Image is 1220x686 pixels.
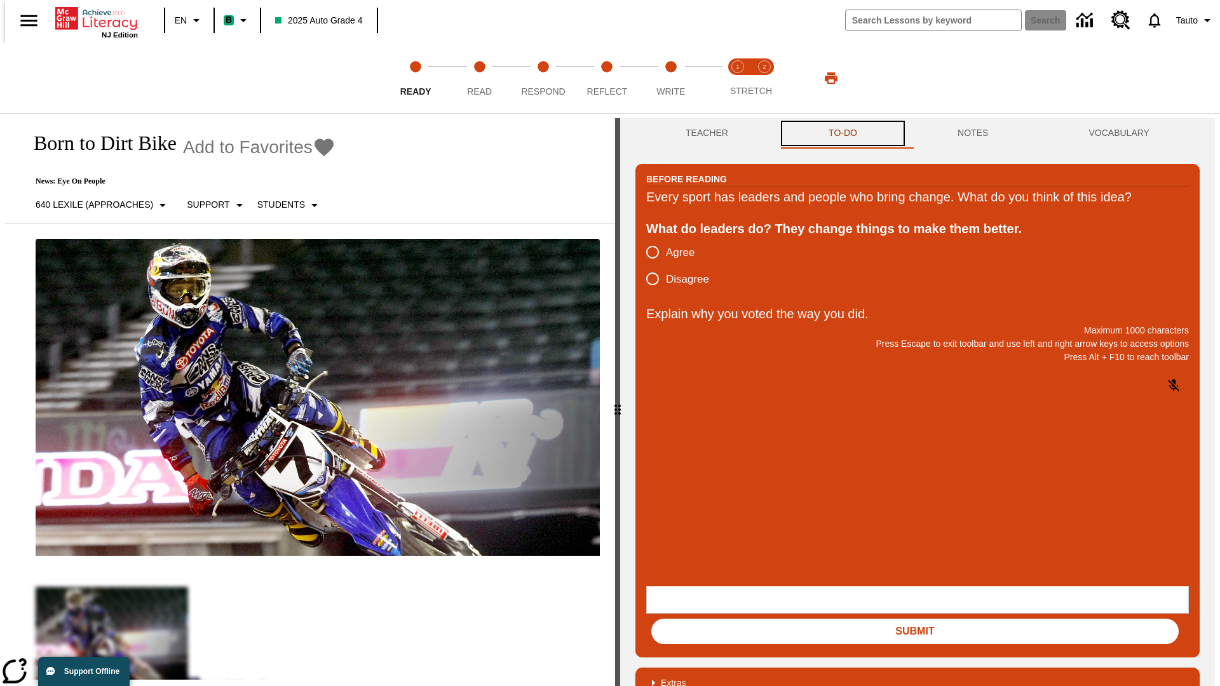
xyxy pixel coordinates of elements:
span: Write [656,86,685,97]
input: search field [846,10,1021,30]
span: STRETCH [730,86,772,96]
span: Support Offline [64,667,119,676]
button: Stretch Read step 1 of 2 [719,43,756,113]
p: Students [257,198,305,212]
button: Write step 5 of 5 [634,43,708,113]
span: Add to Favorites [183,137,313,158]
button: Select Student [252,194,327,217]
text: 2 [762,64,766,70]
div: Every sport has leaders and people who bring change. What do you think of this idea? [646,187,1189,207]
button: Click to activate and allow voice recognition [1158,370,1189,401]
button: Open side menu [10,2,48,39]
div: What do leaders do? They change things to make them better. [646,219,1189,239]
body: Explain why you voted the way you did. Maximum 1000 characters Press Alt + F10 to reach toolbar P... [5,10,186,22]
button: Support Offline [38,657,130,686]
p: Support [187,198,229,212]
div: Press Enter or Spacebar and then press right and left arrow keys to move the slider [615,118,620,686]
button: Language: EN, Select a language [169,9,210,32]
text: 1 [736,64,739,70]
a: Resource Center, Will open in new tab [1104,3,1138,37]
span: 2025 Auto Grade 4 [275,14,363,27]
button: Respond step 3 of 5 [506,43,580,113]
span: B [226,12,232,28]
button: Reflect step 4 of 5 [570,43,644,113]
button: Print [811,67,851,90]
div: reading [5,118,615,680]
span: EN [175,14,187,27]
span: NJ Edition [102,31,138,39]
p: Press Escape to exit toolbar and use left and right arrow keys to access options [646,337,1189,351]
p: Explain why you voted the way you did. [646,304,1189,324]
button: NOTES [907,118,1038,149]
button: Ready step 1 of 5 [379,43,452,113]
button: Profile/Settings [1171,9,1220,32]
p: News: Eye On People [20,177,335,186]
button: Select Lexile, 640 Lexile (Approaches) [30,194,175,217]
button: TO-DO [778,118,907,149]
button: Submit [651,619,1179,644]
img: Motocross racer James Stewart flies through the air on his dirt bike. [36,239,600,556]
p: Maximum 1000 characters [646,324,1189,337]
button: Read step 2 of 5 [442,43,516,113]
span: Read [467,86,492,97]
a: Data Center [1069,3,1104,38]
span: Disagree [666,271,709,288]
button: Boost Class color is mint green. Change class color [219,9,256,32]
div: Instructional Panel Tabs [635,118,1200,149]
p: 640 Lexile (Approaches) [36,198,153,212]
span: Agree [666,245,695,261]
div: poll [646,239,719,292]
button: VOCABULARY [1038,118,1200,149]
span: Ready [400,86,431,97]
div: Home [55,4,138,39]
span: Respond [521,86,565,97]
p: Press Alt + F10 to reach toolbar [646,351,1189,364]
button: Stretch Respond step 2 of 2 [746,43,783,113]
h1: Born to Dirt Bike [20,131,177,155]
button: Add to Favorites - Born to Dirt Bike [183,136,335,158]
span: Reflect [587,86,628,97]
span: Tauto [1176,14,1198,27]
button: Scaffolds, Support [182,194,252,217]
button: Teacher [635,118,778,149]
h2: Before Reading [646,172,727,186]
a: Notifications [1138,4,1171,37]
div: activity [620,118,1215,686]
